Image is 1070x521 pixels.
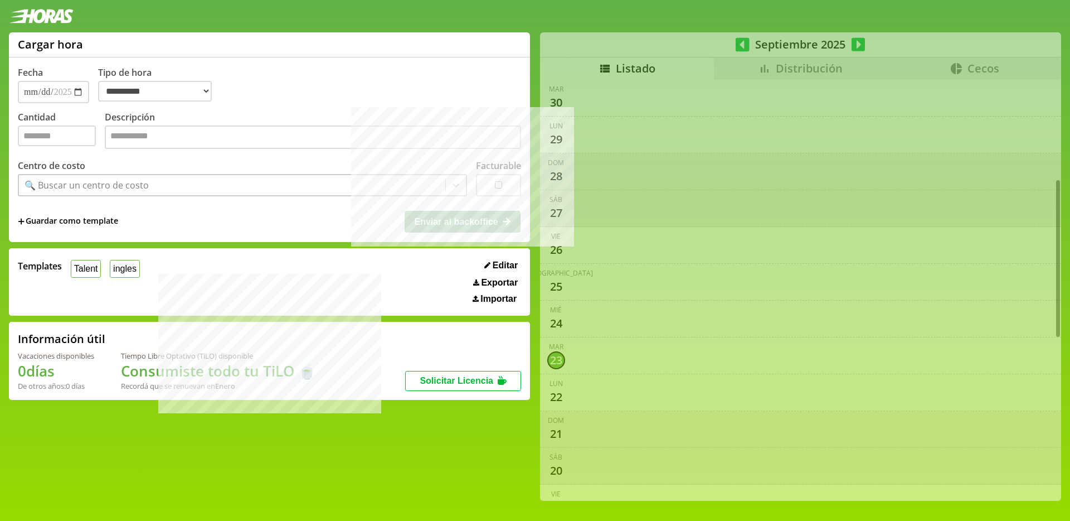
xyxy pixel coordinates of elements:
[71,260,101,277] button: Talent
[476,160,521,172] label: Facturable
[493,260,518,271] span: Editar
[110,260,139,277] button: ingles
[18,351,94,361] div: Vacaciones disponibles
[420,376,493,385] span: Solicitar Licencia
[18,160,85,172] label: Centro de costo
[18,37,83,52] h1: Cargar hora
[18,260,62,272] span: Templates
[121,351,316,361] div: Tiempo Libre Optativo (TiLO) disponible
[481,260,521,271] button: Editar
[18,331,105,346] h2: Información útil
[98,66,221,103] label: Tipo de hora
[481,278,518,288] span: Exportar
[470,277,521,288] button: Exportar
[105,111,521,152] label: Descripción
[18,126,96,146] input: Cantidad
[9,9,74,23] img: logotipo
[18,66,43,79] label: Fecha
[105,126,521,149] textarea: Descripción
[18,215,118,228] span: +Guardar como template
[18,215,25,228] span: +
[480,294,517,304] span: Importar
[18,111,105,152] label: Cantidad
[18,361,94,381] h1: 0 días
[98,81,212,102] select: Tipo de hora
[215,381,235,391] b: Enero
[25,179,149,191] div: 🔍 Buscar un centro de costo
[121,381,316,391] div: Recordá que se renuevan en
[121,361,316,381] h1: Consumiste todo tu TiLO 🍵
[405,371,521,391] button: Solicitar Licencia
[18,381,94,391] div: De otros años: 0 días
